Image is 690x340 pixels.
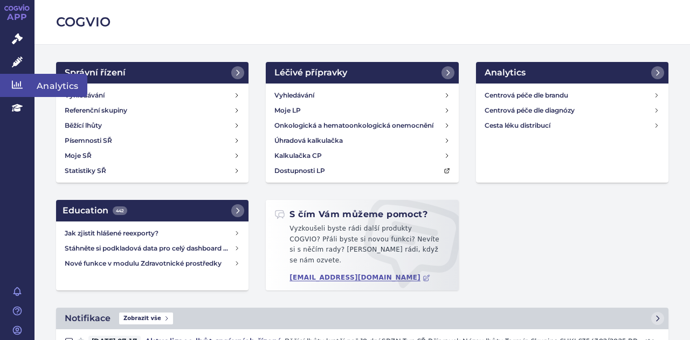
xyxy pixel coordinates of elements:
h4: Jak zjistit hlášené reexporty? [65,228,234,239]
h2: Analytics [485,66,526,79]
a: Dostupnosti LP [270,163,454,178]
a: Moje SŘ [60,148,244,163]
a: [EMAIL_ADDRESS][DOMAIN_NAME] [289,274,430,282]
span: 442 [113,206,127,215]
h4: Běžící lhůty [65,120,102,131]
a: Centrová péče dle diagnózy [480,103,664,118]
a: Úhradová kalkulačka [270,133,454,148]
h2: S čím Vám můžeme pomoct? [274,209,427,220]
h4: Moje SŘ [65,150,92,161]
h4: Referenční skupiny [65,105,127,116]
h4: Cesta léku distribucí [485,120,654,131]
h4: Onkologická a hematoonkologická onemocnění [274,120,433,131]
a: Statistiky SŘ [60,163,244,178]
a: Centrová péče dle brandu [480,88,664,103]
h4: Nové funkce v modulu Zdravotnické prostředky [65,258,234,269]
h2: Education [63,204,127,217]
h4: Centrová péče dle brandu [485,90,654,101]
h2: Léčivé přípravky [274,66,347,79]
a: Stáhněte si podkladová data pro celý dashboard nebo obrázek grafu v COGVIO App modulu Analytics [60,241,244,256]
a: Jak zjistit hlášené reexporty? [60,226,244,241]
h2: COGVIO [56,13,668,31]
a: Léčivé přípravky [266,62,458,84]
span: Zobrazit vše [119,313,173,324]
a: Cesta léku distribucí [480,118,664,133]
a: Referenční skupiny [60,103,244,118]
a: Education442 [56,200,249,221]
a: Nové funkce v modulu Zdravotnické prostředky [60,256,244,271]
a: Moje LP [270,103,454,118]
h4: Úhradová kalkulačka [274,135,343,146]
a: Písemnosti SŘ [60,133,244,148]
h4: Moje LP [274,105,301,116]
p: Vyzkoušeli byste rádi další produkty COGVIO? Přáli byste si novou funkci? Nevíte si s něčím rady?... [274,224,450,270]
h4: Stáhněte si podkladová data pro celý dashboard nebo obrázek grafu v COGVIO App modulu Analytics [65,243,234,254]
a: Analytics [476,62,668,84]
a: Vyhledávání [270,88,454,103]
h4: Kalkulačka CP [274,150,322,161]
h4: Dostupnosti LP [274,165,325,176]
a: Správní řízení [56,62,249,84]
span: Analytics [34,74,87,96]
a: NotifikaceZobrazit vše [56,308,668,329]
a: Kalkulačka CP [270,148,454,163]
a: Vyhledávání [60,88,244,103]
h4: Centrová péče dle diagnózy [485,105,654,116]
h4: Statistiky SŘ [65,165,106,176]
h2: Správní řízení [65,66,126,79]
h4: Vyhledávání [274,90,314,101]
a: Onkologická a hematoonkologická onemocnění [270,118,454,133]
h2: Notifikace [65,312,111,325]
a: Běžící lhůty [60,118,244,133]
h4: Písemnosti SŘ [65,135,112,146]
